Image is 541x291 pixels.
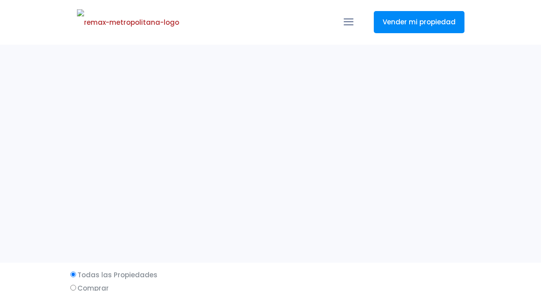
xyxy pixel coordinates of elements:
label: Todas las Propiedades [68,269,473,280]
input: Comprar [70,285,76,291]
a: mobile menu [341,15,356,30]
a: Vender mi propiedad [374,11,464,33]
input: Todas las Propiedades [70,272,76,277]
img: remax-metropolitana-logo [77,9,179,36]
